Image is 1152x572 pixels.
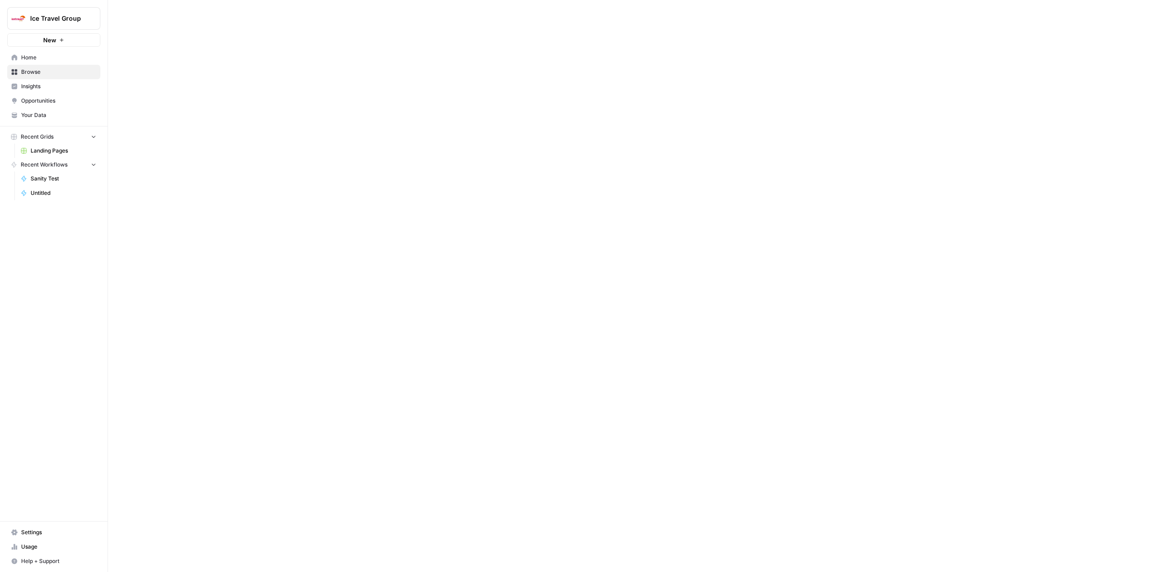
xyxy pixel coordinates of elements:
a: Home [7,50,100,65]
a: Usage [7,540,100,554]
a: Settings [7,525,100,540]
span: Insights [21,82,96,90]
span: Usage [21,543,96,551]
a: Untitled [17,186,100,200]
span: Ice Travel Group [30,14,85,23]
span: Recent Workflows [21,161,67,169]
span: Sanity Test [31,175,96,183]
a: Your Data [7,108,100,122]
span: Settings [21,528,96,536]
span: Untitled [31,189,96,197]
a: Landing Pages [17,144,100,158]
span: New [43,36,56,45]
button: Help + Support [7,554,100,568]
a: Sanity Test [17,171,100,186]
img: Ice Travel Group Logo [10,10,27,27]
button: Recent Workflows [7,158,100,171]
span: Landing Pages [31,147,96,155]
span: Your Data [21,111,96,119]
button: Workspace: Ice Travel Group [7,7,100,30]
button: New [7,33,100,47]
a: Browse [7,65,100,79]
a: Insights [7,79,100,94]
span: Help + Support [21,557,96,565]
button: Recent Grids [7,130,100,144]
span: Home [21,54,96,62]
span: Browse [21,68,96,76]
span: Opportunities [21,97,96,105]
span: Recent Grids [21,133,54,141]
a: Opportunities [7,94,100,108]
